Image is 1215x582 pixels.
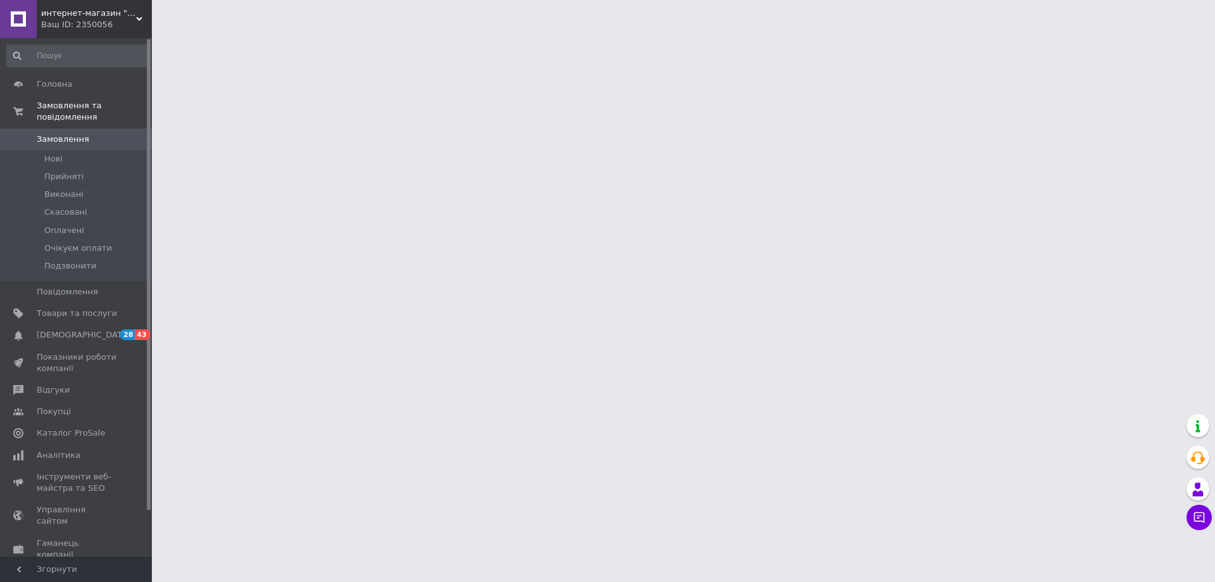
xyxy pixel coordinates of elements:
[120,329,135,340] span: 28
[37,351,117,374] span: Показники роботи компанії
[37,384,70,396] span: Відгуки
[44,171,84,182] span: Прийняті
[37,100,152,123] span: Замовлення та повідомлення
[37,504,117,527] span: Управління сайтом
[44,153,63,165] span: Нові
[41,8,136,19] span: интернет-магазин "Техномаркет"
[44,260,96,272] span: Подзвонити
[37,538,117,560] span: Гаманець компанії
[1187,505,1212,530] button: Чат з покупцем
[41,19,152,30] div: Ваш ID: 2350056
[37,406,71,417] span: Покупці
[37,308,117,319] span: Товари та послуги
[37,79,72,90] span: Головна
[44,243,112,254] span: Очікуєм оплати
[44,206,87,218] span: Скасовані
[37,471,117,494] span: Інструменти веб-майстра та SEO
[37,450,80,461] span: Аналітика
[37,427,105,439] span: Каталог ProSale
[6,44,149,67] input: Пошук
[44,225,84,236] span: Оплачені
[135,329,149,340] span: 43
[37,134,89,145] span: Замовлення
[37,286,98,298] span: Повідомлення
[37,329,130,341] span: [DEMOGRAPHIC_DATA]
[44,189,84,200] span: Виконані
